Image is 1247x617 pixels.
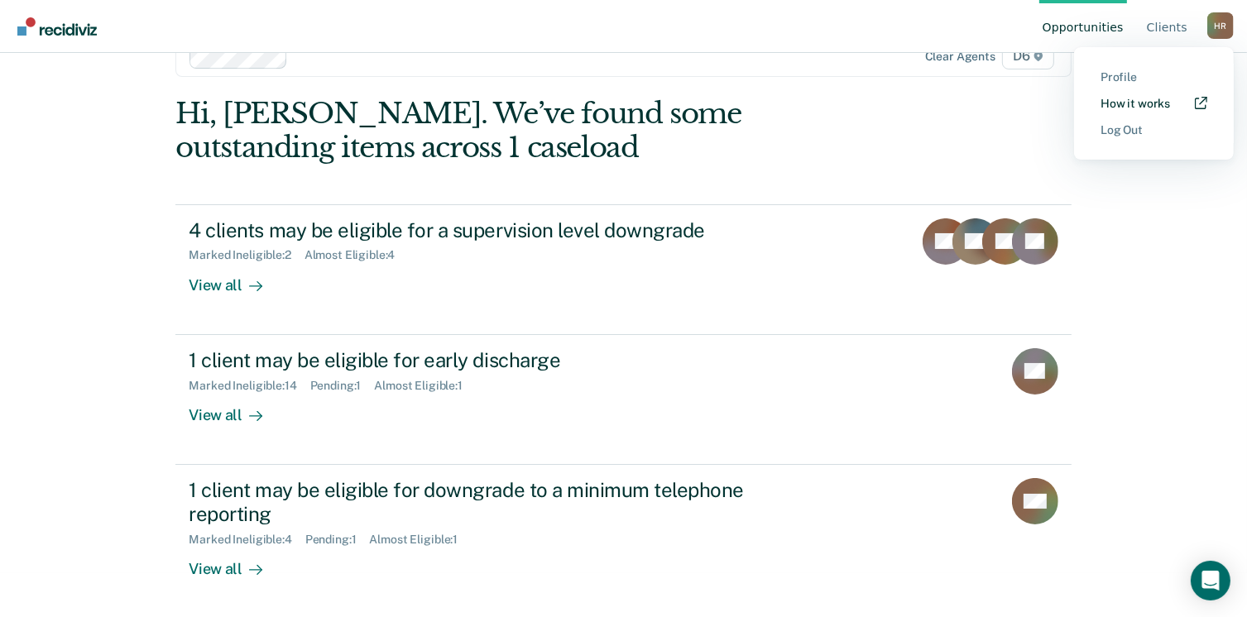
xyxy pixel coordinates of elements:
button: Profile dropdown button [1207,12,1234,39]
div: Profile menu [1074,47,1234,160]
div: Clear agents [925,50,995,64]
div: Pending : 1 [305,533,370,547]
span: D6 [1002,43,1054,69]
div: Almost Eligible : 1 [374,379,476,393]
div: Hi, [PERSON_NAME]. We’ve found some outstanding items across 1 caseload [175,97,892,165]
div: View all [189,392,281,424]
a: Profile [1101,70,1207,84]
div: Almost Eligible : 4 [305,248,409,262]
a: 1 client may be eligible for early dischargeMarked Ineligible:14Pending:1Almost Eligible:1View all [175,335,1071,465]
div: 1 client may be eligible for downgrade to a minimum telephone reporting [189,478,770,526]
div: 1 client may be eligible for early discharge [189,348,770,372]
div: Marked Ineligible : 2 [189,248,304,262]
a: How it works [1101,97,1207,111]
div: Almost Eligible : 1 [370,533,472,547]
div: Marked Ineligible : 14 [189,379,309,393]
a: Log Out [1101,123,1207,137]
div: Marked Ineligible : 4 [189,533,305,547]
div: Open Intercom Messenger [1191,561,1230,600]
a: 4 clients may be eligible for a supervision level downgradeMarked Ineligible:2Almost Eligible:4Vi... [175,204,1071,335]
div: H R [1207,12,1234,39]
div: View all [189,546,281,578]
div: 4 clients may be eligible for a supervision level downgrade [189,218,770,242]
div: View all [189,262,281,294]
div: Pending : 1 [310,379,375,393]
img: Recidiviz [17,17,97,36]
